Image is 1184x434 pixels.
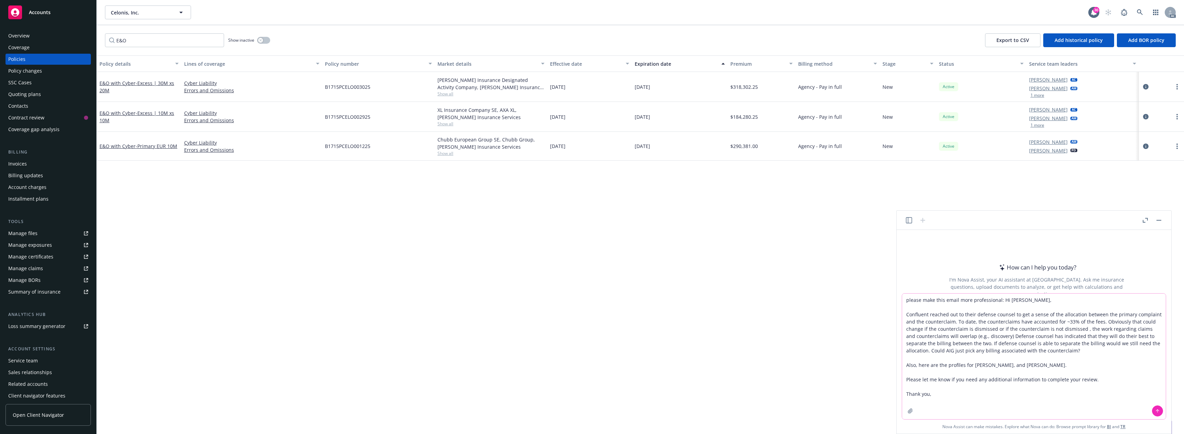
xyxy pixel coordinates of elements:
[550,60,622,67] div: Effective date
[322,55,435,72] button: Policy number
[8,321,65,332] div: Loss summary generator
[6,170,91,181] a: Billing updates
[1029,138,1068,146] a: [PERSON_NAME]
[99,80,174,94] a: E&O with Cyber
[105,6,191,19] button: Celonis, Inc.
[8,263,43,274] div: Manage claims
[1026,55,1139,72] button: Service team leaders
[6,65,91,76] a: Policy changes
[1029,60,1129,67] div: Service team leaders
[730,113,758,120] span: $184,280.25
[6,158,91,169] a: Invoices
[1043,33,1114,47] button: Add historical policy
[136,143,177,149] span: - Primary EUR 10M
[437,121,545,127] span: Show all
[29,10,51,15] span: Accounts
[8,112,44,123] div: Contract review
[6,355,91,366] a: Service team
[8,54,25,65] div: Policies
[1030,123,1044,127] button: 1 more
[632,55,728,72] button: Expiration date
[798,60,870,67] div: Billing method
[6,218,91,225] div: Tools
[435,55,547,72] button: Market details
[882,83,893,91] span: New
[8,379,48,390] div: Related accounts
[8,89,41,100] div: Quoting plans
[6,100,91,112] a: Contacts
[997,263,1076,272] div: How can I help you today?
[437,76,545,91] div: [PERSON_NAME] Insurance Designated Activity Company, [PERSON_NAME] Insurance Group, Ltd., [PERSON...
[184,60,312,67] div: Lines of coverage
[882,60,926,67] div: Stage
[939,60,1016,67] div: Status
[1173,83,1181,91] a: more
[99,110,174,124] span: - Excess | 10M xs 10M
[6,193,91,204] a: Installment plans
[6,3,91,22] a: Accounts
[1093,7,1099,13] div: 30
[6,228,91,239] a: Manage files
[6,240,91,251] a: Manage exposures
[1120,424,1125,430] a: TR
[547,55,632,72] button: Effective date
[184,80,319,87] a: Cyber Liability
[8,240,52,251] div: Manage exposures
[1142,83,1150,91] a: circleInformation
[437,136,545,150] div: Chubb European Group SE, Chubb Group, [PERSON_NAME] Insurance Services
[8,42,30,53] div: Coverage
[550,142,565,150] span: [DATE]
[730,142,758,150] span: $290,381.00
[635,142,650,150] span: [DATE]
[6,182,91,193] a: Account charges
[6,275,91,286] a: Manage BORs
[1029,115,1068,122] a: [PERSON_NAME]
[184,139,319,146] a: Cyber Liability
[6,42,91,53] a: Coverage
[181,55,322,72] button: Lines of coverage
[437,91,545,97] span: Show all
[1117,33,1176,47] button: Add BOR policy
[6,346,91,352] div: Account settings
[8,275,41,286] div: Manage BORs
[8,30,30,41] div: Overview
[8,100,28,112] div: Contacts
[730,83,758,91] span: $318,302.25
[550,83,565,91] span: [DATE]
[6,77,91,88] a: SSC Cases
[97,55,181,72] button: Policy details
[8,367,52,378] div: Sales relationships
[1029,76,1068,83] a: [PERSON_NAME]
[8,65,42,76] div: Policy changes
[8,286,61,297] div: Summary of insurance
[1117,6,1131,19] a: Report a Bug
[635,83,650,91] span: [DATE]
[6,112,91,123] a: Contract review
[798,83,842,91] span: Agency - Pay in full
[1128,37,1164,43] span: Add BOR policy
[6,89,91,100] a: Quoting plans
[550,113,565,120] span: [DATE]
[8,355,38,366] div: Service team
[882,113,893,120] span: New
[635,113,650,120] span: [DATE]
[6,263,91,274] a: Manage claims
[6,251,91,262] a: Manage certificates
[728,55,795,72] button: Premium
[111,9,170,16] span: Celonis, Inc.
[325,60,424,67] div: Policy number
[99,80,174,94] span: - Excess | 30M xs 20M
[8,228,38,239] div: Manage files
[6,390,91,401] a: Client navigator features
[798,113,842,120] span: Agency - Pay in full
[1107,424,1111,430] a: BI
[795,55,880,72] button: Billing method
[99,143,177,149] a: E&O with Cyber
[1173,113,1181,121] a: more
[184,146,319,154] a: Errors and Omissions
[882,142,893,150] span: New
[437,150,545,156] span: Show all
[325,83,370,91] span: B1715PCELO003025
[6,321,91,332] a: Loss summary generator
[942,114,955,120] span: Active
